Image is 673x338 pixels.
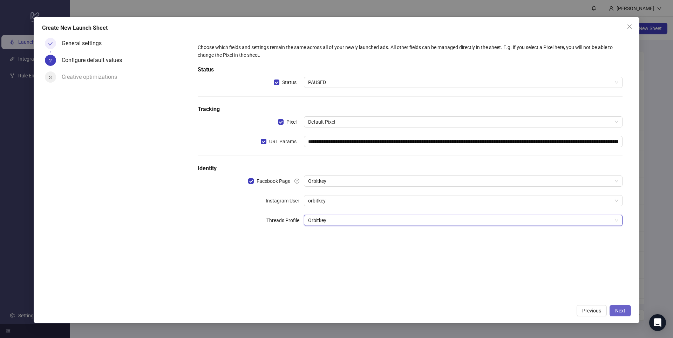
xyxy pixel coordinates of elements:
[582,308,601,313] span: Previous
[294,179,299,184] span: question-circle
[577,305,607,316] button: Previous
[198,43,623,59] div: Choose which fields and settings remain the same across all of your newly launched ads. All other...
[284,118,299,126] span: Pixel
[49,75,52,80] span: 3
[649,314,666,331] div: Open Intercom Messenger
[308,195,618,206] span: orbitkey
[62,71,123,83] div: Creative optimizations
[624,21,635,32] button: Close
[62,55,128,66] div: Configure default values
[610,305,631,316] button: Next
[42,24,631,32] div: Create New Launch Sheet
[266,138,299,145] span: URL Params
[49,58,52,63] span: 2
[198,65,623,74] h5: Status
[279,78,299,86] span: Status
[62,38,107,49] div: General settings
[308,215,618,226] span: Orbitkey
[48,41,53,46] span: check
[627,24,632,29] span: close
[308,176,618,186] span: Orbitkey
[266,195,304,206] label: Instagram User
[254,177,293,185] span: Facebook Page
[266,215,304,226] label: Threads Profile
[198,105,623,113] h5: Tracking
[308,117,618,127] span: Default Pixel
[198,164,623,173] h5: Identity
[615,308,625,313] span: Next
[308,77,618,88] span: PAUSED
